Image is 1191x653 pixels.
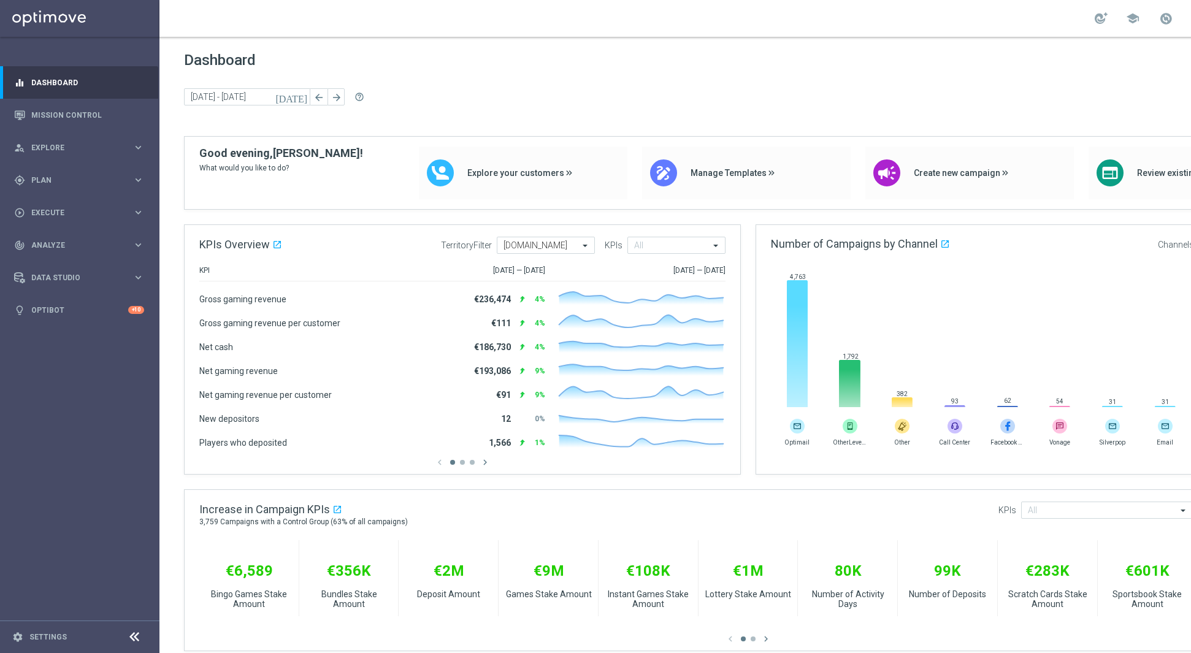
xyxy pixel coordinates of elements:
[14,240,132,251] div: Analyze
[14,77,25,88] i: equalizer
[13,110,145,120] button: Mission Control
[31,294,128,326] a: Optibot
[14,272,132,283] div: Data Studio
[14,175,25,186] i: gps_fixed
[14,66,144,99] div: Dashboard
[13,240,145,250] button: track_changes Analyze keyboard_arrow_right
[31,66,144,99] a: Dashboard
[132,239,144,251] i: keyboard_arrow_right
[13,273,145,283] button: Data Studio keyboard_arrow_right
[14,175,132,186] div: Plan
[13,143,145,153] button: person_search Explore keyboard_arrow_right
[132,272,144,283] i: keyboard_arrow_right
[14,240,25,251] i: track_changes
[31,209,132,216] span: Execute
[12,632,23,643] i: settings
[128,306,144,314] div: +10
[13,305,145,315] button: lightbulb Optibot +10
[1126,12,1139,25] span: school
[14,305,25,316] i: lightbulb
[132,207,144,218] i: keyboard_arrow_right
[14,99,144,131] div: Mission Control
[31,274,132,281] span: Data Studio
[14,207,25,218] i: play_circle_outline
[13,78,145,88] button: equalizer Dashboard
[14,142,25,153] i: person_search
[13,208,145,218] button: play_circle_outline Execute keyboard_arrow_right
[29,633,67,641] a: Settings
[14,142,132,153] div: Explore
[14,294,144,326] div: Optibot
[31,99,144,131] a: Mission Control
[31,242,132,249] span: Analyze
[132,174,144,186] i: keyboard_arrow_right
[31,144,132,151] span: Explore
[13,175,145,185] button: gps_fixed Plan keyboard_arrow_right
[14,207,132,218] div: Execute
[132,142,144,153] i: keyboard_arrow_right
[31,177,132,184] span: Plan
